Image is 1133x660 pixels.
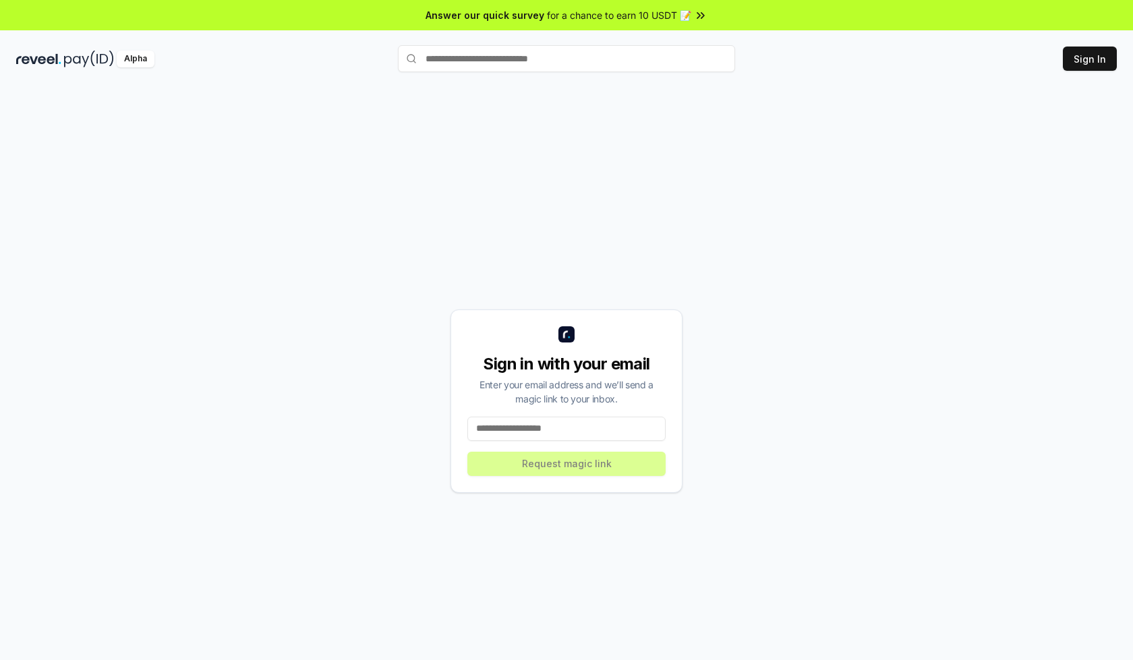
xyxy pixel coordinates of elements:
[467,378,666,406] div: Enter your email address and we’ll send a magic link to your inbox.
[16,51,61,67] img: reveel_dark
[467,353,666,375] div: Sign in with your email
[558,326,575,342] img: logo_small
[117,51,154,67] div: Alpha
[426,8,544,22] span: Answer our quick survey
[64,51,114,67] img: pay_id
[1063,47,1117,71] button: Sign In
[547,8,691,22] span: for a chance to earn 10 USDT 📝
